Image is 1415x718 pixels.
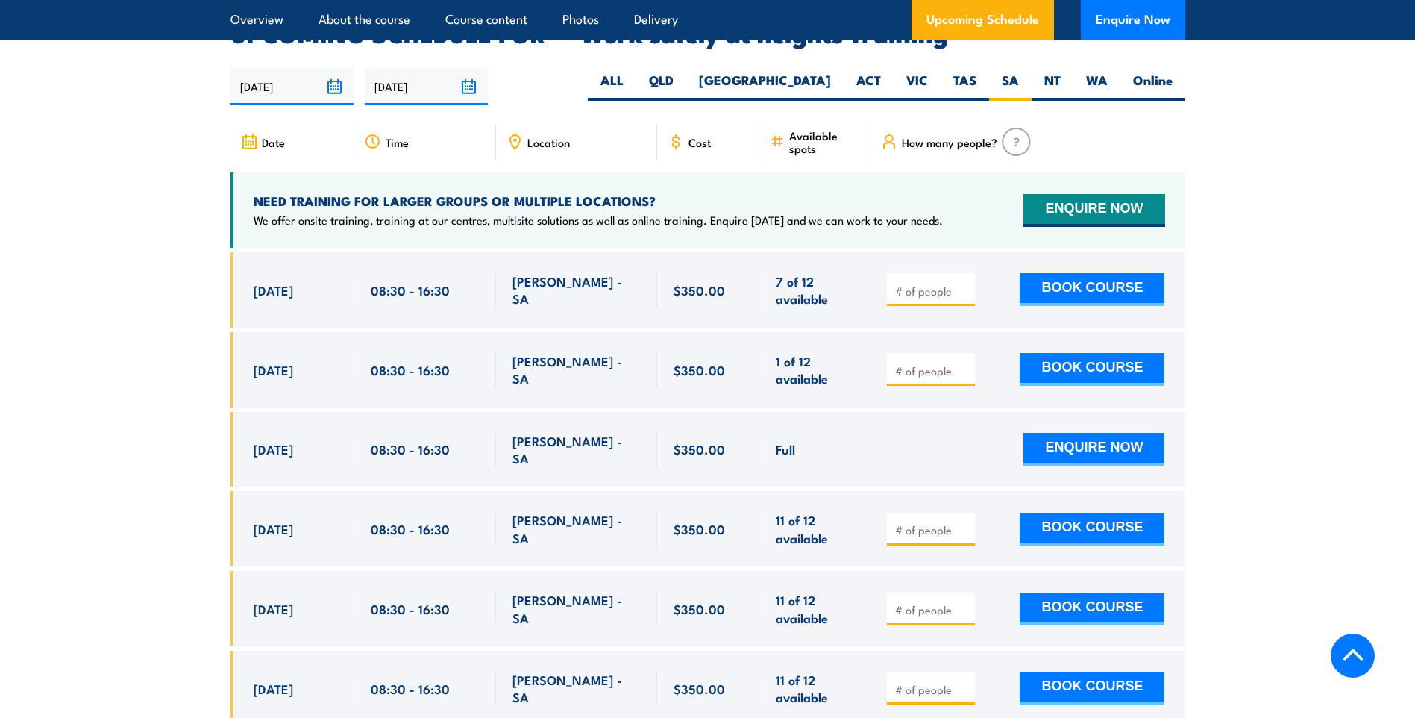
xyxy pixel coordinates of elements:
span: $350.00 [674,680,725,697]
input: # of people [895,602,970,617]
input: # of people [895,682,970,697]
button: BOOK COURSE [1020,593,1164,625]
label: SA [989,72,1032,101]
span: 11 of 12 available [776,671,854,706]
input: # of people [895,363,970,378]
button: BOOK COURSE [1020,353,1164,386]
button: BOOK COURSE [1020,672,1164,705]
label: NT [1032,72,1073,101]
label: WA [1073,72,1120,101]
input: To date [365,67,488,105]
span: 08:30 - 16:30 [371,600,450,617]
span: Location [527,136,570,149]
label: [GEOGRAPHIC_DATA] [686,72,844,101]
button: BOOK COURSE [1020,273,1164,306]
span: 7 of 12 available [776,272,854,308]
span: [DATE] [254,520,293,537]
span: 08:30 - 16:30 [371,440,450,458]
span: Cost [688,136,711,149]
label: TAS [941,72,989,101]
span: $350.00 [674,361,725,378]
span: [DATE] [254,600,293,617]
span: 08:30 - 16:30 [371,520,450,537]
p: We offer onsite training, training at our centres, multisite solutions as well as online training... [254,213,943,228]
label: Online [1120,72,1185,101]
label: ACT [844,72,894,101]
span: [DATE] [254,361,293,378]
input: # of people [895,522,970,537]
span: $350.00 [674,440,725,458]
label: ALL [588,72,636,101]
span: How many people? [902,136,997,149]
span: [DATE] [254,440,293,458]
input: From date [230,67,354,105]
span: [DATE] [254,281,293,299]
span: [PERSON_NAME] - SA [512,352,641,387]
span: $350.00 [674,520,725,537]
span: Date [262,136,285,149]
span: $350.00 [674,600,725,617]
input: # of people [895,284,970,299]
span: [PERSON_NAME] - SA [512,671,641,706]
button: BOOK COURSE [1020,513,1164,546]
span: 08:30 - 16:30 [371,281,450,299]
span: 1 of 12 available [776,352,854,387]
span: Time [386,136,409,149]
h2: UPCOMING SCHEDULE FOR - "Work safely at heights Training" [230,22,1185,43]
button: ENQUIRE NOW [1023,433,1164,466]
label: VIC [894,72,941,101]
span: Available spots [789,129,860,154]
span: [DATE] [254,680,293,697]
span: 08:30 - 16:30 [371,680,450,697]
h4: NEED TRAINING FOR LARGER GROUPS OR MULTIPLE LOCATIONS? [254,193,943,209]
button: ENQUIRE NOW [1023,194,1164,227]
span: [PERSON_NAME] - SA [512,272,641,308]
span: 11 of 12 available [776,511,854,546]
span: [PERSON_NAME] - SA [512,511,641,546]
label: QLD [636,72,686,101]
span: $350.00 [674,281,725,299]
span: Full [776,440,795,458]
span: [PERSON_NAME] - SA [512,432,641,467]
span: [PERSON_NAME] - SA [512,591,641,626]
span: 08:30 - 16:30 [371,361,450,378]
span: 11 of 12 available [776,591,854,626]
